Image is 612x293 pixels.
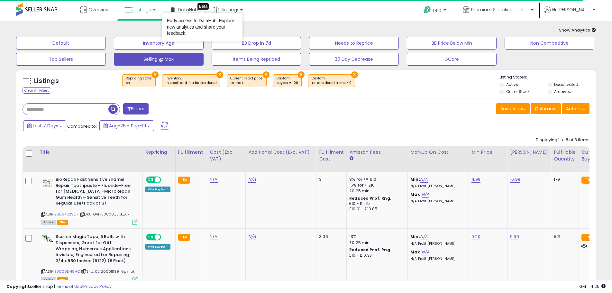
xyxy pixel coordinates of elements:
[562,103,589,114] button: Actions
[319,149,344,162] div: Fulfillment Cost
[34,77,59,86] h5: Listings
[581,234,593,241] small: FBA
[499,74,596,80] p: Listing States:
[81,269,135,274] span: | SKU: 021200011139_6pk_uk
[410,242,464,246] p: N/A Profit [PERSON_NAME]
[407,53,497,66] button: GCare
[55,283,82,289] a: Terms of Use
[126,76,152,86] span: Repricing state :
[423,6,431,14] i: Get Help
[16,37,106,50] button: Default
[506,89,530,94] label: Out of Stock
[410,233,420,240] b: Min:
[57,220,68,225] span: FBA
[277,76,298,86] span: Custom:
[420,176,428,183] a: N/A
[145,149,173,156] div: Repricing
[210,149,243,162] div: Cost (Exc. VAT)
[422,191,429,198] a: N/A
[349,196,391,201] b: Reduced Prof. Rng.
[349,182,403,188] div: 15% for > £10
[349,234,403,240] div: 13%
[178,177,190,184] small: FBA
[349,188,403,194] div: £0.25 min
[579,283,606,289] span: 2025-09-9 14:25 GMT
[349,177,403,182] div: 8% for <= £10
[496,103,530,114] button: Save View
[554,82,578,87] label: Deactivated
[410,257,464,261] p: N/A Profit [PERSON_NAME]
[99,120,154,131] button: Aug-26 - Sep-01
[79,212,130,217] span: | SKU: GA1730800_3pk_uk
[433,7,442,13] span: Help
[123,103,148,114] button: Filters
[57,277,68,283] span: FBA
[349,240,403,246] div: £0.25 min
[166,81,217,85] div: in stock and fba backordered
[319,234,342,240] div: 3.06
[471,149,505,156] div: Min Price
[167,18,238,37] div: Early access to DataHub. Explore new analytics and share your feedback.
[471,233,480,240] a: 9.20
[298,71,305,78] button: ×
[248,149,314,156] div: Additional Cost (Exc. VAT)
[536,137,589,143] div: Displaying 1 to 8 of 8 items
[126,81,152,85] div: on
[410,176,420,182] b: Min:
[67,123,97,129] span: Compared to:
[6,284,112,290] div: seller snap | |
[349,247,391,252] b: Reduced Prof. Rng.
[407,37,497,50] button: BB Price Below Min
[166,76,217,86] span: Inventory :
[56,234,134,265] b: Scotch Magic Tape, 6 Rolls with Dispensers, Great for Gift Wrapping, Numerous Applications, Invis...
[134,6,151,13] span: Listings
[212,53,301,66] button: Items Being Repriced
[554,149,576,162] div: Fulfillable Quantity
[197,3,209,10] div: Tooltip anchor
[41,277,56,283] span: All listings currently available for purchase on Amazon
[510,149,548,156] div: [PERSON_NAME]
[109,123,146,129] span: Aug-26 - Sep-01
[312,81,352,85] div: total ordered items > 0
[418,1,452,21] a: Help
[544,6,595,21] a: Hi [PERSON_NAME]
[83,283,112,289] a: Privacy Policy
[178,6,198,13] span: DataHub
[56,177,134,208] b: BioRepair Fast Sensitive Enamel Repair Toothpaste - Fluoride-Free for [MEDICAL_DATA]-MicroRepair ...
[41,220,56,225] span: All listings currently available for purchase on Amazon
[408,146,469,172] th: The percentage added to the cost of goods (COGS) that forms the calculator for Min & Max prices.
[410,199,464,204] p: N/A Profit [PERSON_NAME]
[160,177,170,183] span: OFF
[349,149,405,156] div: Amazon Fees
[160,234,170,240] span: OFF
[410,191,422,197] b: Max:
[230,81,263,85] div: at max
[88,6,109,13] span: Overview
[505,37,594,50] button: Non Competitive
[178,149,204,156] div: Fulfillment
[54,212,78,217] a: B0D9K629D7
[420,233,428,240] a: N/A
[23,120,66,131] button: Last 7 Days
[147,177,155,183] span: ON
[552,6,591,13] span: Hi [PERSON_NAME]
[410,249,422,255] b: Max:
[410,184,464,188] p: N/A Profit [PERSON_NAME]
[471,6,529,13] span: Premium Supplies Limited [GEOGRAPHIC_DATA]
[309,53,399,66] button: 30 Day Decrease
[248,233,256,240] a: N/A
[216,71,223,78] button: ×
[349,201,403,206] div: £10 - £11.15
[510,233,519,240] a: 9.99
[510,176,520,183] a: 16.99
[349,206,403,212] div: £10.01 - £10.85
[212,37,301,50] button: BB Drop in 7d
[147,234,155,240] span: ON
[349,156,353,161] small: Amazon Fees.
[349,253,403,258] div: £10 - £10.33
[559,27,596,33] span: Show Analytics
[16,53,106,66] button: Top Sellers
[531,103,561,114] button: Columns
[54,269,80,274] a: B0000DH8HQ
[554,89,571,94] label: Archived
